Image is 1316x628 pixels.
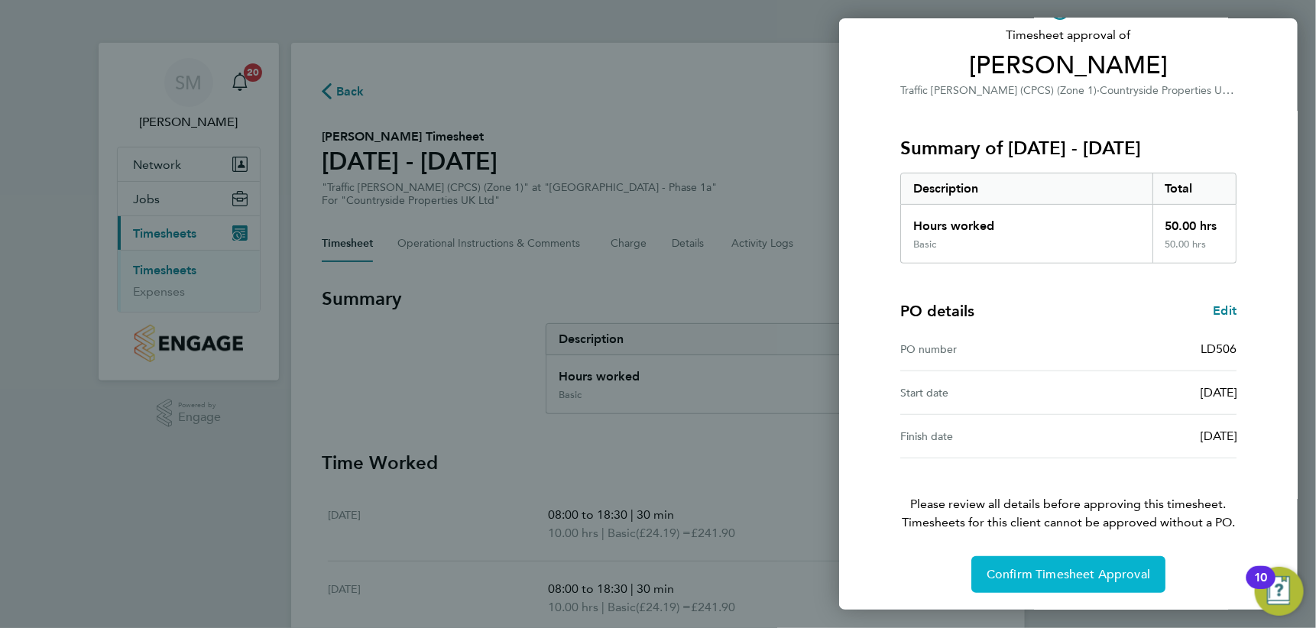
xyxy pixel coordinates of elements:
div: 50.00 hrs [1152,238,1237,263]
div: Summary of 18 - 24 Aug 2025 [900,173,1237,264]
div: [DATE] [1068,427,1237,445]
span: Edit [1213,303,1237,318]
h4: PO details [900,300,974,322]
button: Confirm Timesheet Approval [971,556,1165,593]
div: Total [1152,173,1237,204]
button: Open Resource Center, 10 new notifications [1255,567,1304,616]
span: Timesheet approval of [900,26,1237,44]
div: PO number [900,340,1068,358]
div: Hours worked [901,205,1152,238]
a: Edit [1213,302,1237,320]
span: LD506 [1201,342,1237,356]
p: Please review all details before approving this timesheet. [882,458,1255,532]
span: [PERSON_NAME] [900,50,1237,81]
span: Confirm Timesheet Approval [987,567,1150,582]
div: Basic [913,238,936,251]
div: Finish date [900,427,1068,445]
div: [DATE] [1068,384,1237,402]
span: Countryside Properties UK Ltd [1100,83,1248,97]
div: Start date [900,384,1068,402]
h3: Summary of [DATE] - [DATE] [900,136,1237,160]
span: · [1097,84,1100,97]
div: Description [901,173,1152,204]
span: Timesheets for this client cannot be approved without a PO. [882,513,1255,532]
span: Traffic [PERSON_NAME] (CPCS) (Zone 1) [900,84,1097,97]
div: 10 [1254,578,1268,597]
div: 50.00 hrs [1152,205,1237,238]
